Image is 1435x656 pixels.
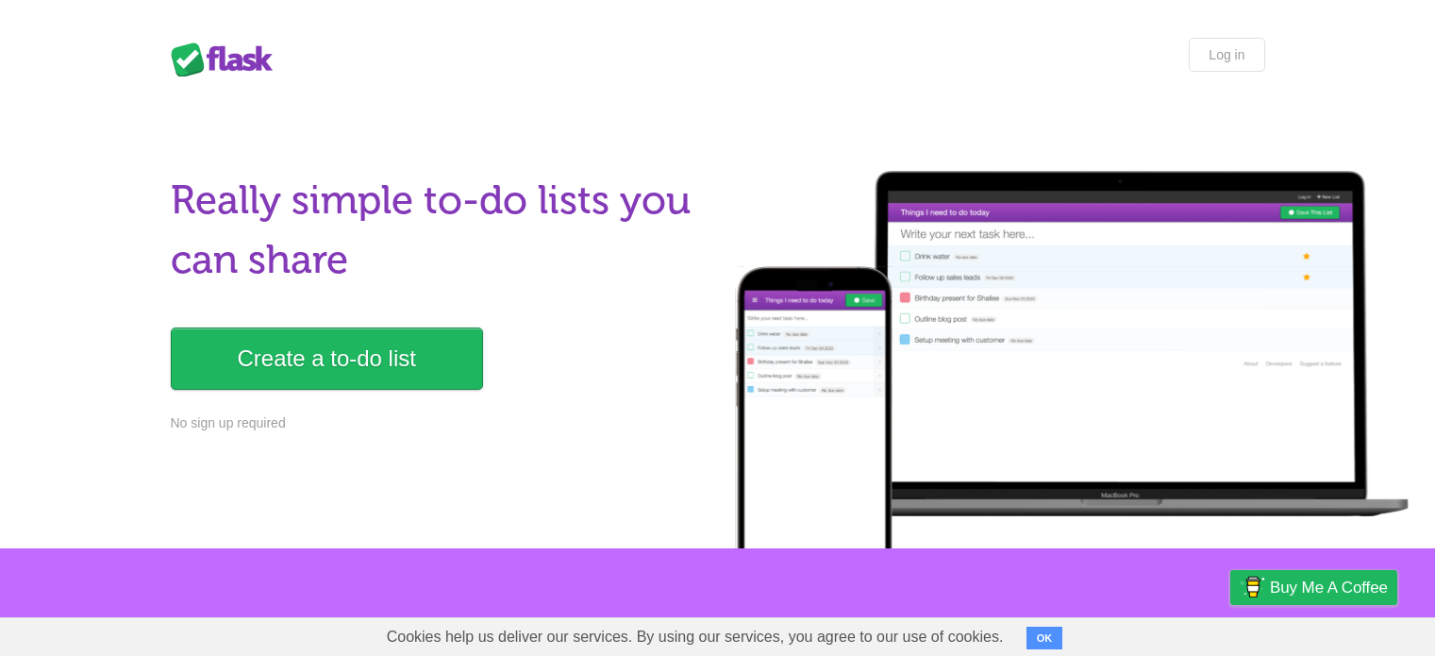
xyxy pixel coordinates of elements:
[171,171,707,290] h1: Really simple to-do lists you can share
[1189,38,1264,72] a: Log in
[1230,570,1397,605] a: Buy me a coffee
[1026,627,1063,649] button: OK
[171,42,284,76] div: Flask Lists
[368,618,1023,656] span: Cookies help us deliver our services. By using our services, you agree to our use of cookies.
[171,328,483,390] a: Create a to-do list
[1270,571,1388,604] span: Buy me a coffee
[171,413,707,433] p: No sign up required
[1240,571,1265,603] img: Buy me a coffee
